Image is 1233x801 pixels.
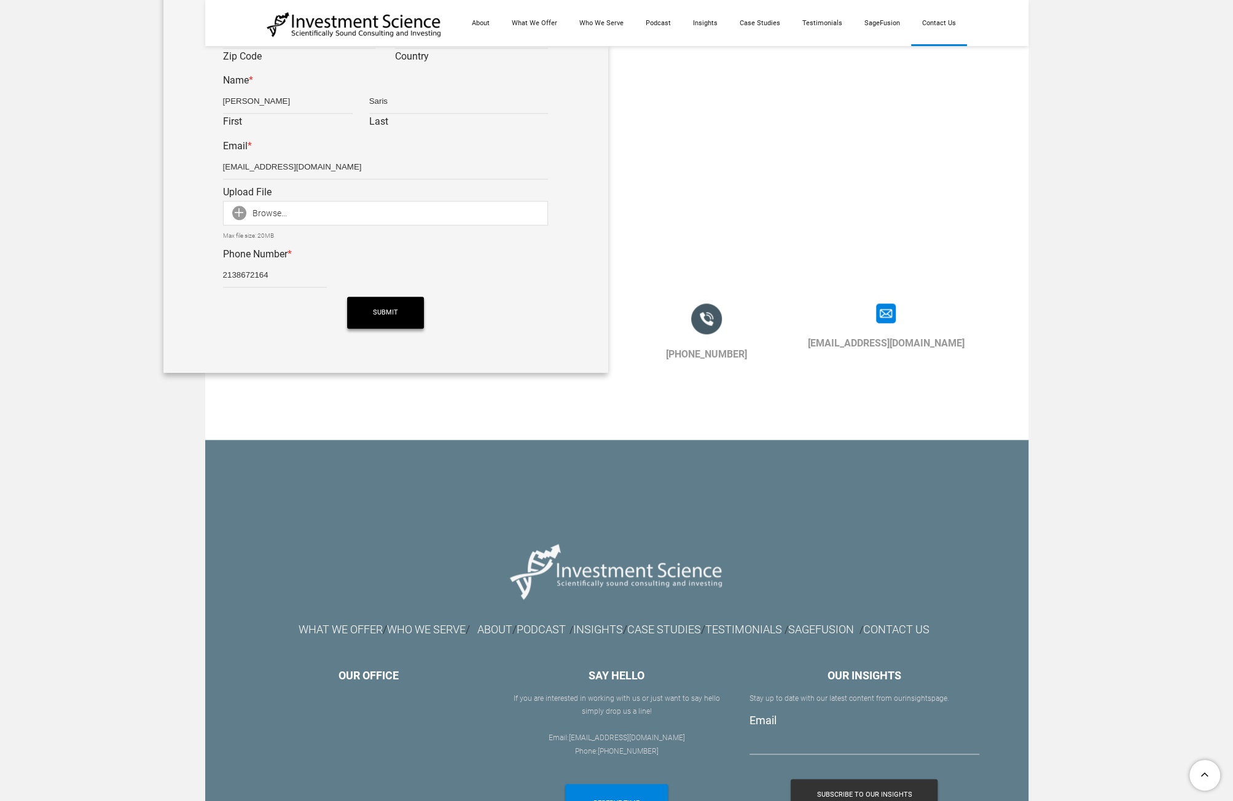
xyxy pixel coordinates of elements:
a: [PHONE_NUMBER] [666,348,747,360]
a: WHO WE SERVE [387,627,466,635]
label: Upload File [223,186,272,198]
a: INSIGHTS [573,623,623,636]
font: SAY HELLO [589,669,644,682]
a: CONTACT US [863,623,930,636]
a: SAGEFUSION [788,627,854,635]
font: Email: Phone: [548,733,684,756]
input: Last [369,89,548,114]
a: TESTIMONIALS [705,623,782,636]
font: If you are interested in working with us or ​just want to say hello simply drop us a line! [513,694,719,716]
font: PODCAST [517,623,566,636]
font: Stay up to date with our latest content from our page. [750,694,949,703]
img: Investment Science | NYC Consulting Services [267,11,442,38]
a: WHAT WE OFFER [299,627,383,635]
img: Picture [503,532,730,610]
font: [PHONE_NUMBER] [597,747,658,756]
a: [EMAIL_ADDRESS][DOMAIN_NAME] [568,733,684,742]
font: / [466,623,470,636]
label: Country [395,49,548,68]
label: Last [369,114,548,133]
a: PODCAST [517,627,566,635]
label: Phone Number [223,248,292,260]
font: / [383,623,387,636]
label: Email [223,140,252,152]
font: WHO WE SERVE [387,623,466,636]
a: CASE STUDIES [627,623,701,636]
label: Email [750,714,777,727]
font: / [477,623,517,636]
div: Max file size: 20MB [223,231,548,241]
label: First [223,114,353,133]
font: / [570,624,573,636]
a: To Top [1184,755,1227,795]
font: OUR INSIGHTS [828,669,901,682]
font: SAGEFUSION [788,623,854,636]
label: Zip Code [223,49,376,68]
font: / [859,624,863,636]
font: / [785,624,788,636]
label: Name [223,74,253,86]
a: insights [905,694,931,703]
img: Picture [691,303,722,334]
a: ABOUT [477,623,512,636]
font: / [573,623,627,636]
div: Browse... [223,201,287,225]
font: / [627,623,785,636]
font: OUR OFFICE [339,669,399,682]
a: [EMAIL_ADDRESS][DOMAIN_NAME] [808,337,965,349]
a: [PHONE_NUMBER]​ [597,747,658,756]
span: Submit [373,297,398,329]
input: First [223,89,353,114]
font: WHAT WE OFFER [299,623,383,636]
img: Picture [876,303,896,323]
